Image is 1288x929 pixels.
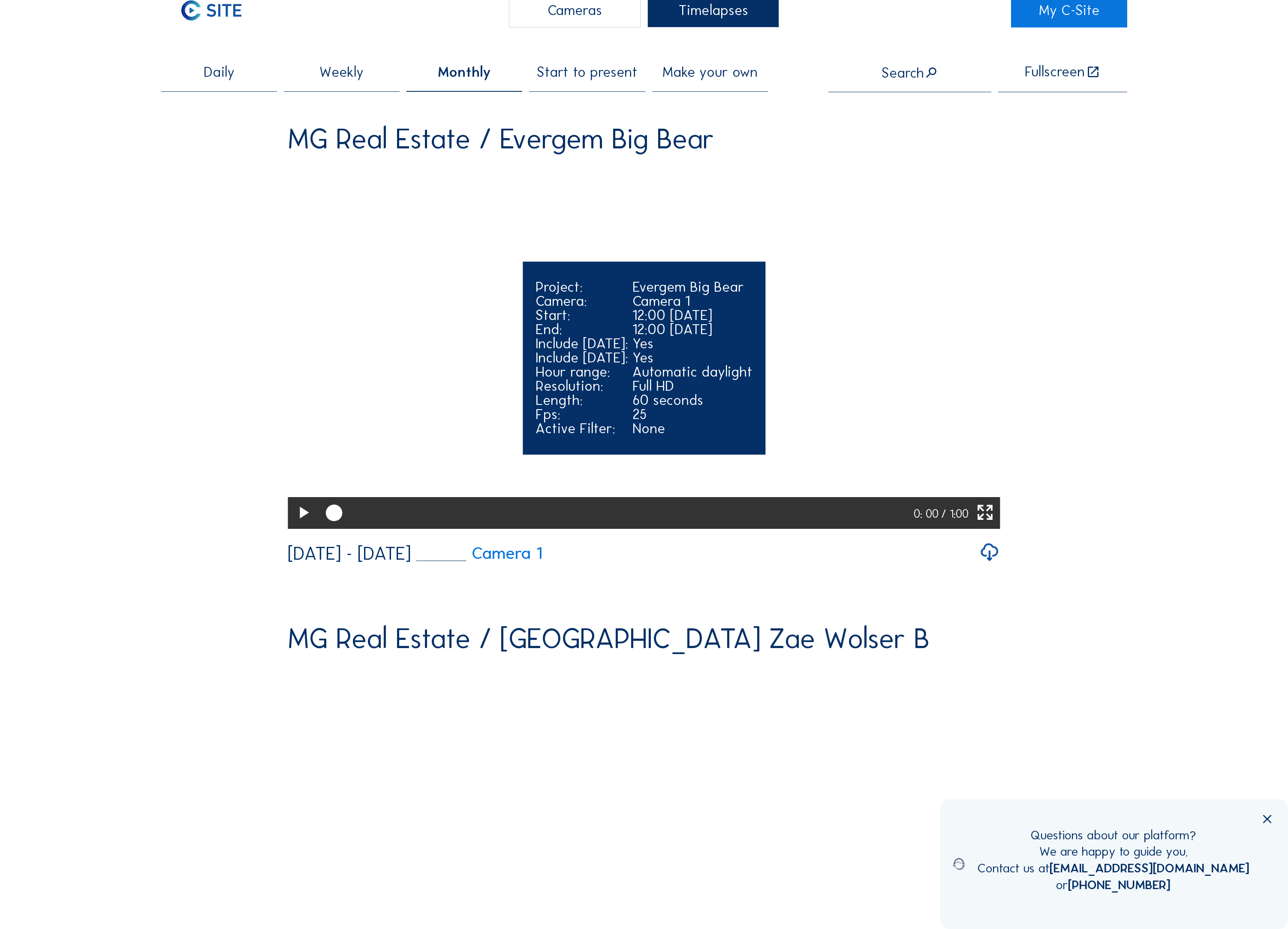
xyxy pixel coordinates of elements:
span: Daily [204,65,235,79]
div: / 1:00 [941,497,969,529]
div: 12:00 [DATE] [632,308,752,323]
div: 25 [632,407,752,422]
div: Resolution: [536,379,628,393]
div: 12:00 [DATE] [632,323,752,337]
span: Monthly [438,65,491,79]
div: or [978,877,1249,893]
div: Evergem Big Bear [632,280,752,294]
img: operator [953,827,965,901]
div: 60 seconds [632,393,752,407]
div: [DATE] - [DATE] [288,544,411,563]
div: Include [DATE]: [536,337,628,351]
div: Include [DATE]: [536,351,628,365]
div: Automatic daylight [632,365,752,379]
a: Camera 1 [416,545,542,562]
div: MG Real Estate / [GEOGRAPHIC_DATA] Zae Wolser B [288,624,930,653]
div: Yes [632,337,752,351]
div: Questions about our platform? [978,827,1249,844]
div: End: [536,323,628,337]
div: Full HD [632,379,752,393]
div: Active Filter: [536,422,628,436]
div: Project: [536,280,628,294]
span: Start to present [537,65,638,79]
div: Fullscreen [1025,65,1085,80]
span: Make your own [662,65,758,79]
div: Contact us at [978,860,1249,877]
span: Weekly [319,65,364,79]
div: Yes [632,351,752,365]
div: We are happy to guide you. [978,843,1249,860]
a: [PHONE_NUMBER] [1068,877,1171,893]
div: Hour range: [536,365,628,379]
div: 0: 00 [914,497,941,529]
div: Fps: [536,407,628,422]
div: Length: [536,393,628,407]
div: Camera 1 [632,294,752,308]
video: Your browser does not support the video tag. [288,170,1000,526]
div: None [632,422,752,436]
div: Start: [536,308,628,323]
div: Camera: [536,294,628,308]
div: MG Real Estate / Evergem Big Bear [288,125,714,153]
a: [EMAIL_ADDRESS][DOMAIN_NAME] [1050,860,1249,876]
